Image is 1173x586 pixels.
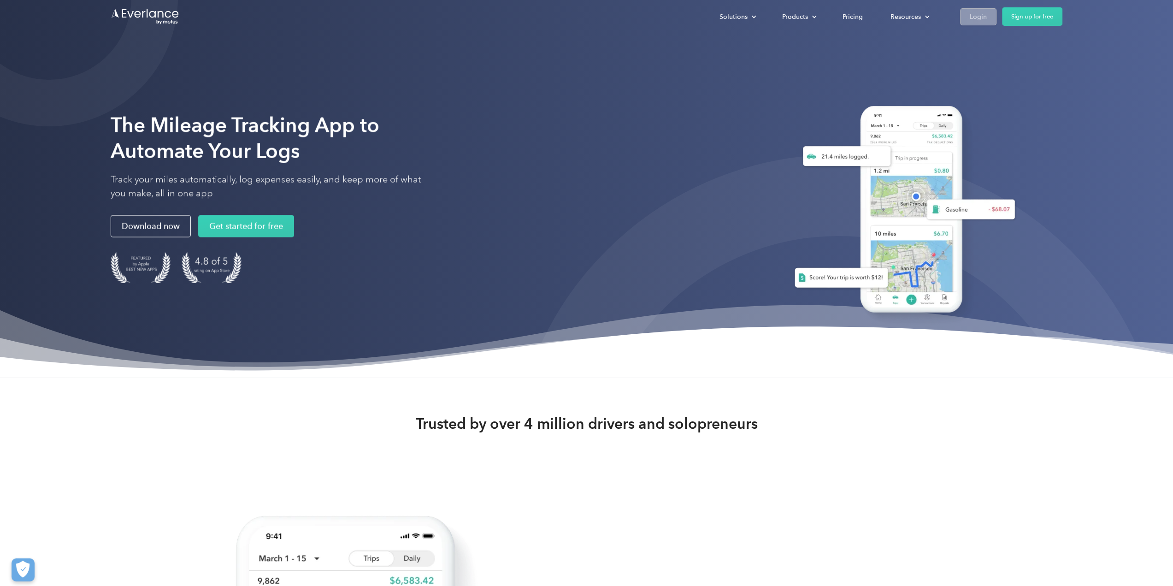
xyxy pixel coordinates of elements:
[111,8,180,25] a: Go to homepage
[1002,7,1062,26] a: Sign up for free
[782,11,808,23] div: Products
[970,11,987,23] div: Login
[12,558,35,581] button: Cookies Settings
[833,9,872,25] a: Pricing
[719,11,748,23] div: Solutions
[111,113,379,163] strong: The Mileage Tracking App to Automate Your Logs
[111,215,191,237] a: Download now
[111,173,433,201] p: Track your miles automatically, log expenses easily, and keep more of what you make, all in one app
[198,215,294,237] a: Get started for free
[416,414,758,433] strong: Trusted by over 4 million drivers and solopreneurs
[960,8,996,25] a: Login
[890,11,921,23] div: Resources
[780,96,1022,326] img: Everlance, mileage tracker app, expense tracking app
[773,9,824,25] div: Products
[182,252,242,283] img: 4.9 out of 5 stars on the app store
[881,9,937,25] div: Resources
[843,11,863,23] div: Pricing
[710,9,764,25] div: Solutions
[111,252,171,283] img: Badge for Featured by Apple Best New Apps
